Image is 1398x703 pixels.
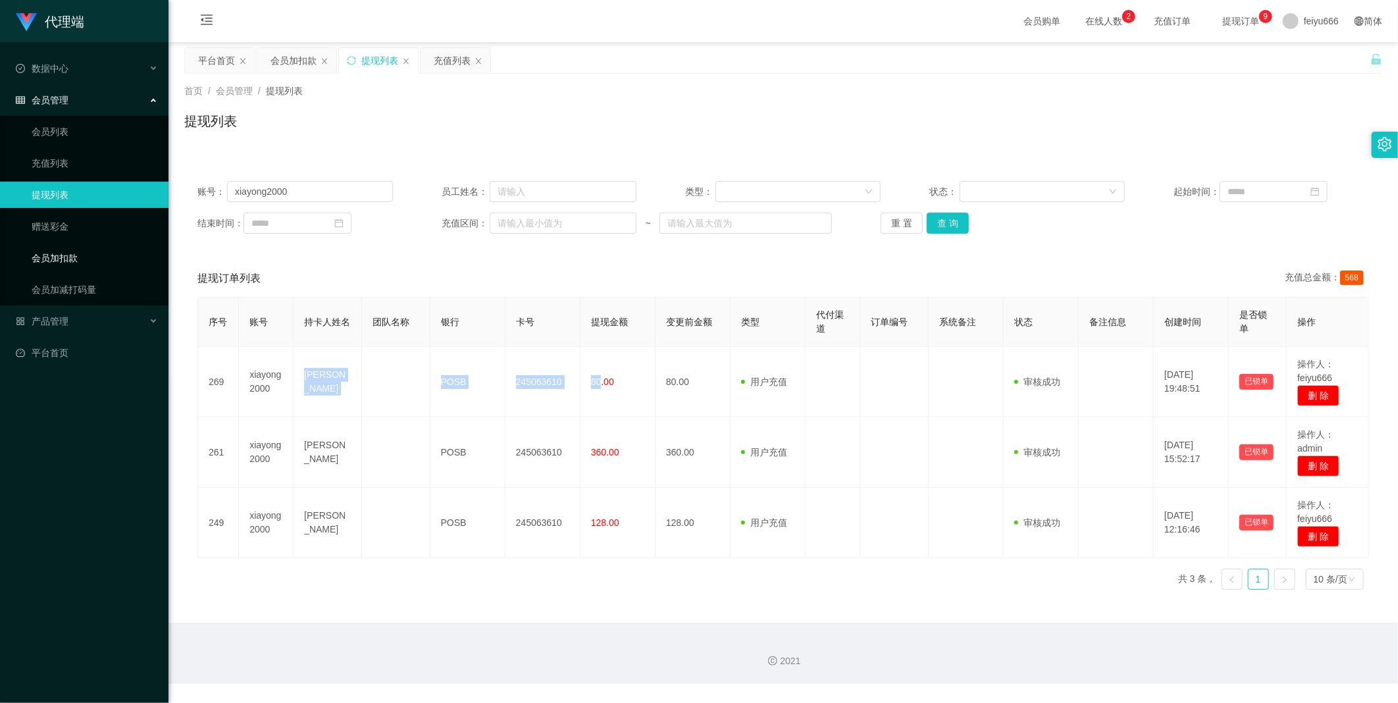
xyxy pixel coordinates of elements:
[741,517,787,528] span: 用户充值
[198,417,239,488] td: 261
[656,347,731,417] td: 80.00
[490,181,636,202] input: 请输入
[516,317,534,327] span: 卡号
[16,95,68,105] span: 会员管理
[434,48,471,73] div: 充值列表
[1378,137,1392,151] i: 图标: setting
[881,213,923,234] button: 重 置
[666,317,712,327] span: 变更前金额
[1216,16,1266,26] span: 提现订单
[304,317,350,327] span: 持卡人姓名
[741,377,787,387] span: 用户充值
[1249,569,1268,589] a: 1
[927,213,969,234] button: 查 询
[1297,429,1334,454] span: 操作人：admin
[430,488,505,558] td: POSB
[1122,10,1135,23] sup: 2
[16,13,37,32] img: logo.9652507e.png
[1281,576,1289,584] i: 图标: right
[1154,488,1229,558] td: [DATE] 12:16:46
[1164,317,1201,327] span: 创建时间
[1370,53,1382,65] i: 图标: unlock
[239,488,294,558] td: xiayong2000
[179,654,1387,668] div: 2021
[197,185,227,199] span: 账号：
[865,188,873,197] i: 图标: down
[32,245,158,271] a: 会员加扣款
[442,185,490,199] span: 员工姓名：
[294,417,362,488] td: [PERSON_NAME]
[1239,444,1274,460] button: 已锁单
[1297,526,1339,547] button: 删 除
[591,377,614,387] span: 80.00
[197,271,261,286] span: 提现订单列表
[1297,456,1339,477] button: 删 除
[347,56,356,65] i: 图标: sync
[32,213,158,240] a: 赠送彩金
[1348,575,1356,585] i: 图标: down
[1274,569,1295,590] li: 下一页
[929,185,960,199] span: 状态：
[1264,10,1268,23] p: 9
[939,317,976,327] span: 系统备注
[239,347,294,417] td: xiayong2000
[591,447,619,457] span: 360.00
[227,181,393,202] input: 请输入
[1297,385,1339,406] button: 删 除
[591,317,628,327] span: 提现金额
[294,488,362,558] td: [PERSON_NAME]
[475,57,482,65] i: 图标: close
[271,48,317,73] div: 会员加扣款
[1285,271,1369,286] div: 充值总金额：
[239,417,294,488] td: xiayong2000
[1014,377,1060,387] span: 审核成功
[1109,188,1117,197] i: 图标: down
[334,219,344,228] i: 图标: calendar
[184,86,203,96] span: 首页
[197,217,244,230] span: 结束时间：
[198,347,239,417] td: 269
[209,317,227,327] span: 序号
[1014,517,1060,528] span: 审核成功
[1222,569,1243,590] li: 上一页
[1228,576,1236,584] i: 图标: left
[184,111,237,131] h1: 提现列表
[441,317,459,327] span: 银行
[1178,569,1216,590] li: 共 3 条，
[1079,16,1129,26] span: 在线人数
[1355,16,1364,26] i: 图标: global
[216,86,253,96] span: 会员管理
[32,182,158,208] a: 提现列表
[1248,569,1269,590] li: 1
[16,316,68,326] span: 产品管理
[1014,317,1033,327] span: 状态
[294,347,362,417] td: [PERSON_NAME]
[1154,347,1229,417] td: [DATE] 19:48:51
[208,86,211,96] span: /
[32,150,158,176] a: 充值列表
[1297,500,1334,524] span: 操作人：feiyu666
[198,48,235,73] div: 平台首页
[16,95,25,105] i: 图标: table
[505,488,581,558] td: 245063610
[184,1,229,43] i: 图标: menu-fold
[490,213,636,234] input: 请输入最小值为
[768,656,777,665] i: 图标: copyright
[741,317,760,327] span: 类型
[32,118,158,145] a: 会员列表
[266,86,303,96] span: 提现列表
[505,417,581,488] td: 245063610
[816,309,844,334] span: 代付渠道
[1314,569,1347,589] div: 10 条/页
[239,57,247,65] i: 图标: close
[591,517,619,528] span: 128.00
[1089,317,1126,327] span: 备注信息
[1127,10,1131,23] p: 2
[16,63,68,74] span: 数据中心
[686,185,716,199] span: 类型：
[16,16,84,26] a: 代理端
[430,347,505,417] td: POSB
[1340,271,1364,285] span: 568
[656,417,731,488] td: 360.00
[258,86,261,96] span: /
